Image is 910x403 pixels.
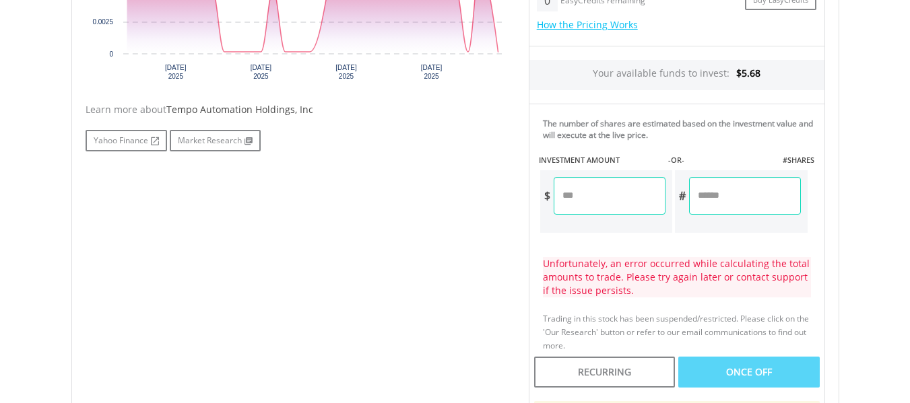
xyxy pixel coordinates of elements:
div: # [675,177,689,215]
span: Trading in this stock has been suspended/restricted. Please click on the 'Our Research' button or... [543,313,809,351]
span: Tempo Automation Holdings, Inc [166,103,313,116]
label: #SHARES [783,155,814,166]
div: Your available funds to invest: [529,60,824,90]
a: How the Pricing Works [537,18,638,31]
text: 0.0025 [92,18,113,26]
a: Market Research [170,130,261,151]
div: Recurring [534,357,675,388]
label: -OR- [668,155,684,166]
div: Unfortunately, an error occurred while calculating the total amounts to trade. Please try again l... [543,257,811,297]
text: [DATE] 2025 [250,64,271,80]
text: [DATE] 2025 [335,64,357,80]
a: Yahoo Finance [86,130,167,151]
div: Once Off [678,357,819,388]
text: [DATE] 2025 [420,64,442,80]
div: $ [540,177,554,215]
div: The number of shares are estimated based on the investment value and will execute at the live price. [543,118,819,141]
span: $5.68 [736,67,760,79]
text: [DATE] 2025 [165,64,187,80]
label: INVESTMENT AMOUNT [539,155,620,166]
text: 0 [109,50,113,58]
div: Learn more about [86,103,509,116]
